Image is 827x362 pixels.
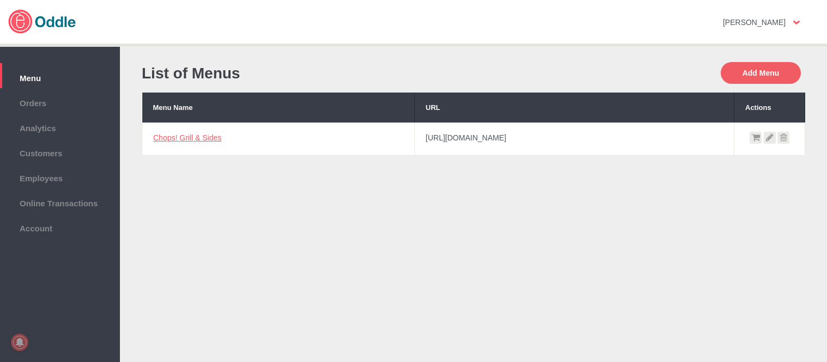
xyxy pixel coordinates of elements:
[5,221,114,233] span: Account
[414,93,734,122] th: URL
[5,96,114,108] span: Orders
[142,65,468,82] h1: List of Menus
[723,18,786,27] strong: [PERSON_NAME]
[793,21,800,24] img: user-option-arrow.png
[414,122,734,155] td: [URL][DOMAIN_NAME]
[5,71,114,83] span: Menu
[721,62,801,84] button: Add Menu
[142,93,415,122] th: Menu Name
[734,93,805,122] th: Actions
[5,196,114,208] span: Online Transactions
[750,132,762,144] i: View Shopping Cart
[764,132,776,144] i: Edit
[777,132,789,144] i: Delete
[5,146,114,158] span: Customers
[153,133,221,142] a: Chops! Grill & Sides
[5,171,114,183] span: Employees
[5,121,114,133] span: Analytics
